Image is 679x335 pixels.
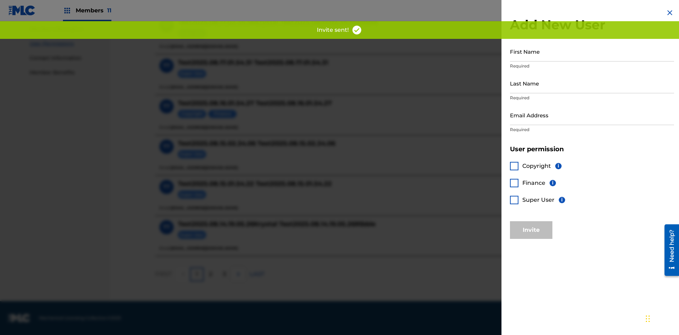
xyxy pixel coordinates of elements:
img: MLC Logo [8,5,36,16]
p: Required [510,95,674,101]
h2: Add New User [510,17,674,33]
h5: User permission [510,145,674,153]
span: Super User [522,196,555,203]
p: Invite sent! [317,26,349,34]
span: i [559,197,565,203]
span: i [555,163,562,169]
img: access [352,25,362,35]
div: Drag [646,308,650,329]
p: Required [510,127,674,133]
span: Members [76,6,111,14]
span: 11 [107,7,111,14]
iframe: Resource Center [659,222,679,280]
span: Finance [522,180,545,186]
img: Top Rightsholders [63,6,71,15]
p: Required [510,63,674,69]
iframe: Chat Widget [644,301,679,335]
span: Copyright [522,163,551,169]
span: i [550,180,556,186]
